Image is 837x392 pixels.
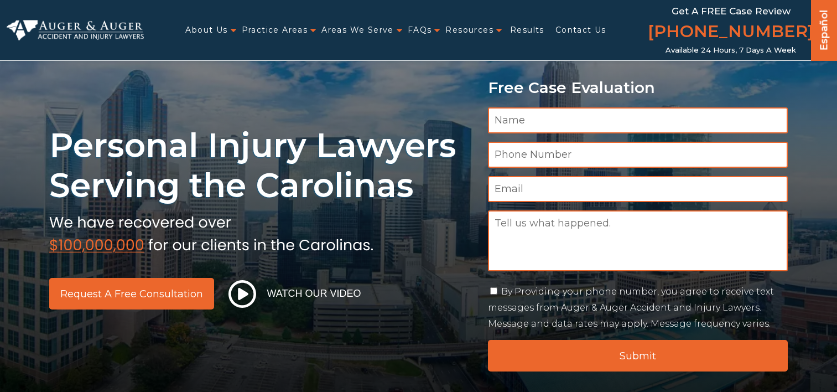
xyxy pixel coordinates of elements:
[321,19,394,42] a: Areas We Serve
[488,286,774,329] label: By Providing your phone number, you agree to receive text messages from Auger & Auger Accident an...
[445,19,493,42] a: Resources
[7,20,144,41] img: Auger & Auger Accident and Injury Lawyers Logo
[49,211,373,253] img: sub text
[488,142,788,168] input: Phone Number
[488,340,788,372] input: Submit
[225,280,365,308] button: Watch Our Video
[49,126,475,205] h1: Personal Injury Lawyers Serving the Carolinas
[242,19,308,42] a: Practice Areas
[488,107,788,133] input: Name
[408,19,432,42] a: FAQs
[488,176,788,202] input: Email
[488,79,788,96] p: Free Case Evaluation
[555,19,606,42] a: Contact Us
[510,19,544,42] a: Results
[185,19,227,42] a: About Us
[672,6,791,17] span: Get a FREE Case Review
[60,289,203,299] span: Request a Free Consultation
[666,46,796,55] span: Available 24 Hours, 7 Days a Week
[49,278,214,310] a: Request a Free Consultation
[648,19,814,46] a: [PHONE_NUMBER]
